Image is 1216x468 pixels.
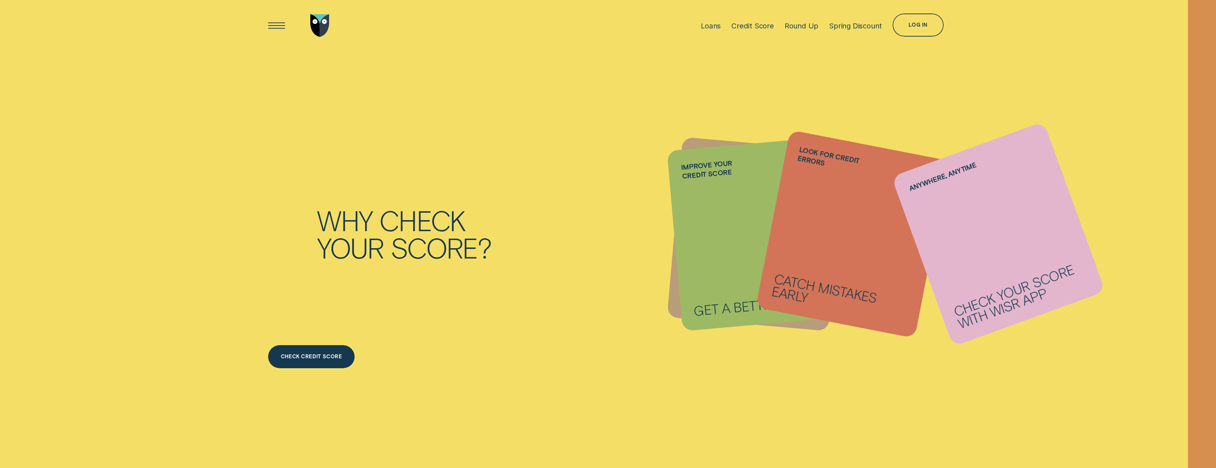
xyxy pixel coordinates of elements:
h2: Why check your score? [313,207,608,261]
div: Loans [701,21,721,30]
div: Round Up [785,21,818,30]
a: CHECK CREDIT SCORE [268,345,355,368]
div: Credit Score [731,21,774,30]
div: Spring Discount [829,21,882,30]
button: Open Menu [265,14,288,37]
p: Catch mistakes early [771,272,910,323]
p: Check your score with Wisr App [952,260,1089,330]
img: Wisr [310,14,329,37]
div: Why check your score? [317,207,604,261]
label: Anywhere, anytime [908,159,981,193]
button: Log in [893,13,944,37]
